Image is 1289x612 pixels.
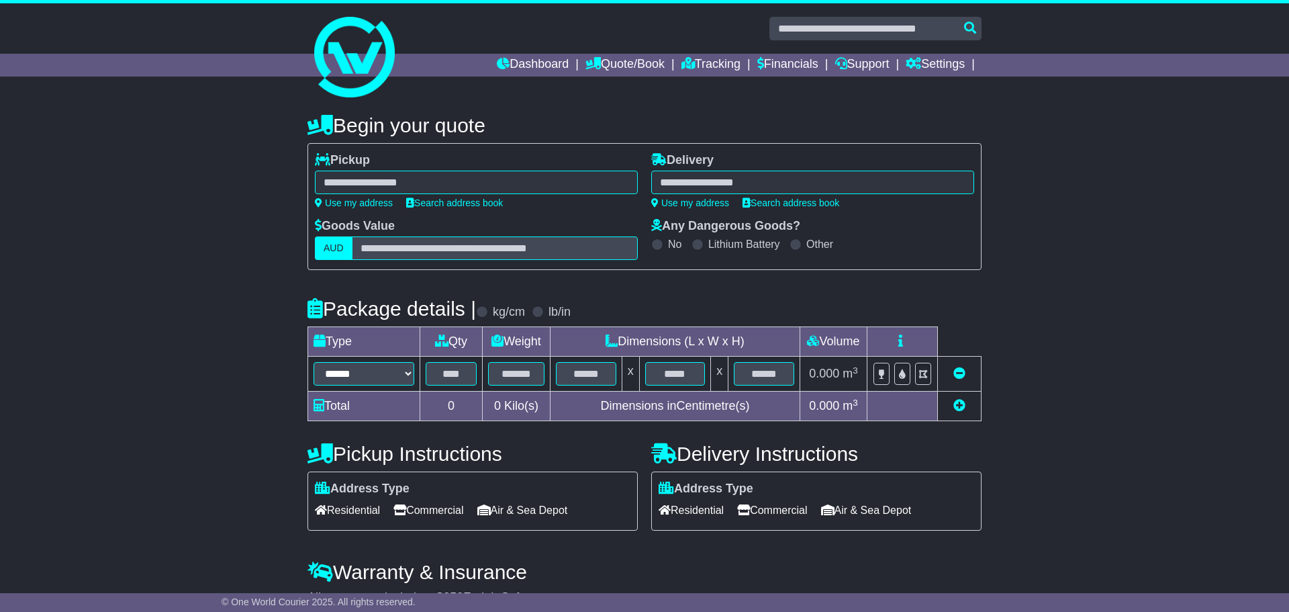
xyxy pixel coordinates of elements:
a: Use my address [315,198,393,208]
label: lb/in [548,305,571,320]
span: Commercial [393,500,463,521]
label: Any Dangerous Goods? [651,219,800,234]
label: kg/cm [493,305,525,320]
div: All our quotes include a $ FreightSafe warranty. [307,591,982,605]
label: No [668,238,681,251]
span: Air & Sea Depot [821,500,912,521]
td: Qty [420,327,483,357]
td: x [622,357,639,392]
a: Quote/Book [585,54,665,77]
sup: 3 [853,398,858,408]
a: Tracking [681,54,741,77]
td: x [711,357,728,392]
span: 0.000 [809,367,839,380]
h4: Package details | [307,298,476,320]
td: Weight [483,327,551,357]
h4: Begin your quote [307,114,982,136]
label: Pickup [315,153,370,168]
span: Residential [659,500,724,521]
sup: 3 [853,365,858,376]
label: Other [806,238,833,251]
td: Dimensions in Centimetre(s) [550,392,800,421]
a: Use my address [651,198,729,208]
a: Dashboard [497,54,569,77]
td: Total [308,392,420,421]
span: Commercial [737,500,807,521]
td: Dimensions (L x W x H) [550,327,800,357]
label: Delivery [651,153,714,168]
a: Search address book [743,198,839,208]
a: Add new item [953,399,965,412]
label: Address Type [315,482,410,496]
h4: Warranty & Insurance [307,561,982,583]
td: Type [308,327,420,357]
span: 0.000 [809,399,839,412]
span: Air & Sea Depot [477,500,568,521]
a: Settings [906,54,965,77]
span: 0 [494,399,501,412]
a: Remove this item [953,367,965,380]
span: m [843,399,858,412]
span: 250 [443,591,463,604]
a: Search address book [406,198,503,208]
a: Financials [757,54,818,77]
label: Goods Value [315,219,395,234]
span: m [843,367,858,380]
h4: Pickup Instructions [307,443,638,465]
label: Lithium Battery [708,238,780,251]
td: Kilo(s) [483,392,551,421]
td: Volume [800,327,867,357]
label: Address Type [659,482,753,496]
td: 0 [420,392,483,421]
span: © One World Courier 2025. All rights reserved. [222,597,416,607]
span: Residential [315,500,380,521]
a: Support [835,54,890,77]
label: AUD [315,236,352,260]
h4: Delivery Instructions [651,443,982,465]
